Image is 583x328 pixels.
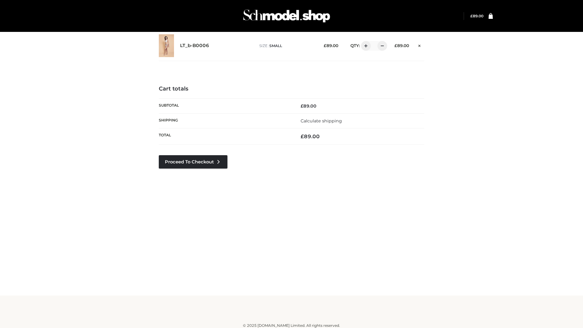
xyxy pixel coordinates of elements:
a: Remove this item [415,41,424,49]
bdi: 89.00 [470,14,483,18]
a: Calculate shipping [301,118,342,124]
th: Total [159,128,291,145]
span: £ [470,14,473,18]
p: size : [259,43,314,49]
th: Shipping [159,113,291,128]
span: £ [324,43,326,48]
bdi: 89.00 [324,43,338,48]
bdi: 89.00 [301,103,316,109]
h4: Cart totals [159,86,424,92]
a: Proceed to Checkout [159,155,227,169]
div: QTY: [344,41,385,51]
span: £ [394,43,397,48]
span: £ [301,133,304,139]
bdi: 89.00 [301,133,320,139]
span: £ [301,103,303,109]
a: £89.00 [470,14,483,18]
img: Schmodel Admin 964 [241,4,332,28]
a: LT_b-B0006 [180,43,209,49]
span: SMALL [269,43,282,48]
bdi: 89.00 [394,43,409,48]
img: LT_b-B0006 - SMALL [159,34,174,57]
th: Subtotal [159,98,291,113]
